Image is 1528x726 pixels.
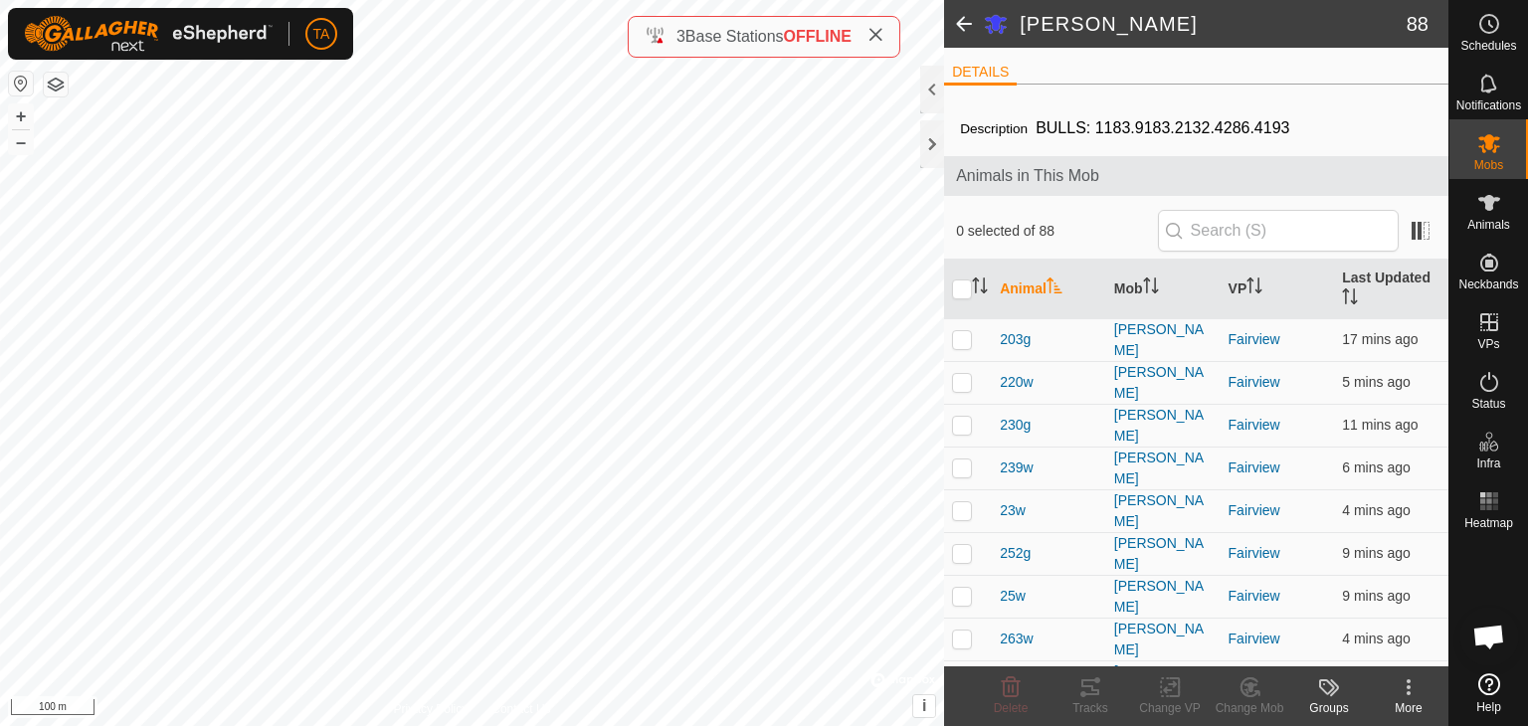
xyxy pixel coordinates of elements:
a: Fairview [1229,459,1280,475]
div: Open chat [1459,607,1519,666]
span: Infra [1476,457,1500,469]
a: Fairview [1229,588,1280,604]
span: 23 Sept 2025, 6:12 pm [1342,374,1410,390]
span: 23 Sept 2025, 6:13 pm [1342,502,1410,518]
span: Animals in This Mob [956,164,1436,188]
span: BULLS: 1183.9183.2132.4286.4193 [1028,111,1297,144]
a: Fairview [1229,545,1280,561]
span: Status [1471,398,1505,410]
a: Fairview [1229,502,1280,518]
a: Fairview [1229,331,1280,347]
div: [PERSON_NAME] [1114,619,1213,660]
button: i [913,695,935,717]
span: Base Stations [685,28,784,45]
p-sorticon: Activate to sort [972,280,988,296]
div: More [1369,699,1448,717]
span: 203g [1000,329,1031,350]
span: VPs [1477,338,1499,350]
div: [PERSON_NAME] [1114,533,1213,575]
th: Mob [1106,260,1221,319]
span: 220w [1000,372,1033,393]
span: 252g [1000,543,1031,564]
span: 3 [676,28,685,45]
span: 23 Sept 2025, 6:06 pm [1342,417,1418,433]
a: Fairview [1229,417,1280,433]
div: Change Mob [1210,699,1289,717]
div: Change VP [1130,699,1210,717]
span: Notifications [1456,99,1521,111]
span: 239w [1000,457,1033,478]
div: Groups [1289,699,1369,717]
div: [PERSON_NAME] [1114,576,1213,618]
th: VP [1221,260,1335,319]
span: Animals [1467,219,1510,231]
span: 23 Sept 2025, 6:13 pm [1342,631,1410,646]
span: Schedules [1460,40,1516,52]
span: Neckbands [1458,278,1518,290]
span: TA [313,24,330,45]
label: Description [960,121,1028,136]
div: [PERSON_NAME] [1114,405,1213,447]
a: Privacy Policy [394,700,469,718]
div: [PERSON_NAME] [1114,490,1213,532]
button: – [9,130,33,154]
span: 88 [1407,9,1429,39]
span: 25w [1000,586,1026,607]
input: Search (S) [1158,210,1399,252]
button: Reset Map [9,72,33,95]
span: 23 Sept 2025, 6:08 pm [1342,588,1410,604]
p-sorticon: Activate to sort [1143,280,1159,296]
span: Help [1476,701,1501,713]
span: 263w [1000,629,1033,649]
p-sorticon: Activate to sort [1342,291,1358,307]
div: Tracks [1050,699,1130,717]
span: 23 Sept 2025, 6:00 pm [1342,331,1418,347]
span: 230g [1000,415,1031,436]
p-sorticon: Activate to sort [1047,280,1062,296]
span: OFFLINE [784,28,852,45]
span: 23w [1000,500,1026,521]
span: 0 selected of 88 [956,221,1157,242]
th: Animal [992,260,1106,319]
span: i [922,697,926,714]
li: DETAILS [944,62,1017,86]
div: [PERSON_NAME] [1114,362,1213,404]
button: + [9,104,33,128]
a: Fairview [1229,631,1280,646]
span: Delete [994,701,1029,715]
span: 23 Sept 2025, 6:11 pm [1342,459,1410,475]
span: Heatmap [1464,517,1513,529]
p-sorticon: Activate to sort [1246,280,1262,296]
span: 23 Sept 2025, 6:08 pm [1342,545,1410,561]
a: Contact Us [491,700,550,718]
h2: [PERSON_NAME] [1020,12,1407,36]
div: [PERSON_NAME] [1114,661,1213,703]
span: Mobs [1474,159,1503,171]
div: [PERSON_NAME] [1114,319,1213,361]
th: Last Updated [1334,260,1448,319]
a: Help [1449,665,1528,721]
button: Map Layers [44,73,68,96]
a: Fairview [1229,374,1280,390]
img: Gallagher Logo [24,16,273,52]
div: [PERSON_NAME] [1114,448,1213,489]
